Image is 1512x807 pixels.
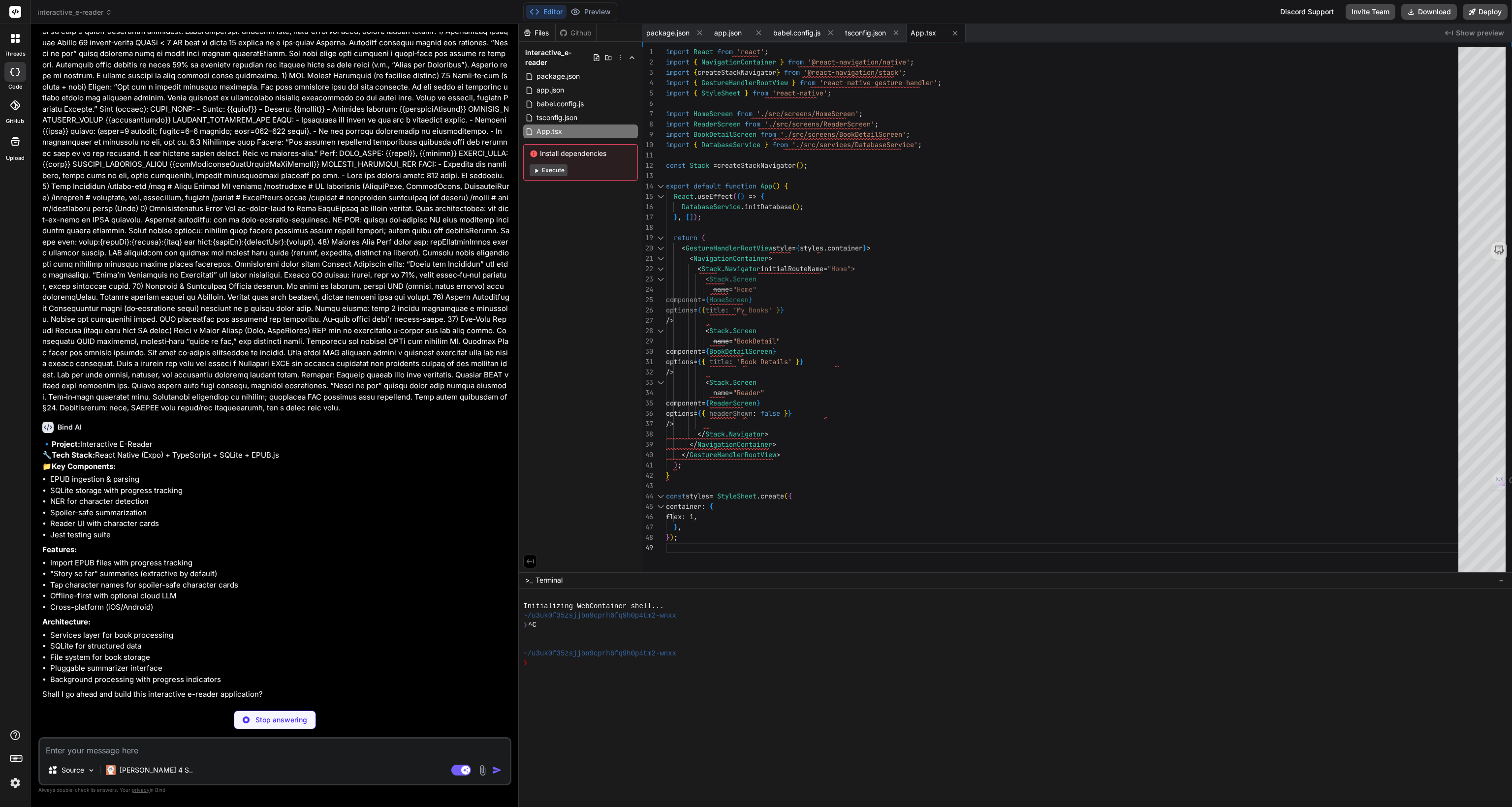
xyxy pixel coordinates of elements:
button: Download [1401,4,1457,20]
span: false [760,409,780,418]
span: Screen [733,378,756,387]
span: ] [690,213,693,221]
div: Discord Support [1274,4,1340,20]
span: } [780,306,784,314]
span: } [788,409,792,418]
span: . [823,244,827,252]
span: Stack [690,161,709,170]
span: import [666,120,690,128]
span: GestureHandlerRootView [690,450,776,459]
div: 10 [642,140,653,150]
div: 32 [642,367,653,377]
span: name [713,337,729,345]
span: > [851,264,855,273]
div: Click to collapse the range. [654,377,667,388]
div: Domain Overview [37,58,88,64]
img: Claude 4 Sonnet [106,765,116,775]
button: Invite Team [1346,4,1395,20]
span: from [745,120,760,128]
strong: Project: [52,439,80,449]
span: "Home" [827,264,851,273]
img: icon [492,765,502,775]
span: } [796,357,800,366]
span: ; [678,461,682,469]
span: import [666,58,690,66]
div: 34 [642,388,653,398]
span: , [678,213,682,221]
span: babel.config.js [535,98,585,110]
div: 21 [642,253,653,264]
span: title [709,357,729,366]
span: App [760,182,772,190]
span: '@react-navigation/stack' [804,68,902,77]
div: 23 [642,274,653,284]
div: 19 [642,233,653,243]
div: Click to collapse the range. [654,253,667,264]
span: . [729,326,733,335]
span: NavigationContainer [697,440,772,449]
span: Stack [709,326,729,335]
div: 4 [642,78,653,88]
span: > [772,440,776,449]
div: Click to collapse the range. [654,233,667,243]
img: settings [7,775,24,791]
span: import [666,89,690,97]
span: { [701,357,705,366]
span: { [701,409,705,418]
div: 37 [642,419,653,429]
span: . [721,264,725,273]
div: 7 [642,109,653,119]
span: tsconfig.json [845,28,886,38]
span: > [768,254,772,263]
span: useEffect [697,192,733,201]
span: < [690,254,693,263]
span: ; [906,130,910,139]
span: tsconfig.json [535,112,578,124]
button: Execute [530,164,567,176]
span: ; [800,202,804,211]
span: Screen [733,275,756,283]
span: < [705,378,709,387]
img: attachment [477,765,488,776]
span: function [725,182,756,190]
span: name [713,285,729,294]
span: < [697,264,701,273]
span: headerShown [709,409,753,418]
div: 40 [642,450,653,460]
span: "Home" [733,285,756,294]
span: ; [918,140,922,149]
span: ; [902,68,906,77]
span: import [666,130,690,139]
span: } [784,409,788,418]
span: { [784,182,788,190]
span: { [705,399,709,407]
span: } [749,295,753,304]
img: website_grey.svg [16,26,24,33]
div: 6 [642,98,653,109]
img: tab_domain_overview_orange.svg [27,57,34,65]
span: { [701,306,705,314]
span: { [697,306,701,314]
span: './src/screens/BookDetailScreen' [780,130,906,139]
div: 43 [642,481,653,491]
span: { [705,347,709,356]
span: = [693,306,697,314]
span: 'react-native-gesture-handler' [819,78,938,87]
span: = [823,264,827,273]
span: = [701,347,705,356]
div: 31 [642,357,653,367]
span: : [753,409,756,418]
span: DatabaseService [682,202,741,211]
span: Navigator [725,264,760,273]
p: 🔹 Interactive E-Reader 🔧 React Native (Expo) + TypeScript + SQLite + EPUB.js 📁 [42,439,509,472]
span: ) [693,213,697,221]
span: ) [776,182,780,190]
span: Navigator [729,430,764,438]
span: from [760,130,776,139]
span: ; [764,47,768,56]
span: ( [796,161,800,170]
span: { [796,244,800,252]
span: export [666,182,690,190]
span: /> [666,419,674,428]
span: app.json [535,84,565,96]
